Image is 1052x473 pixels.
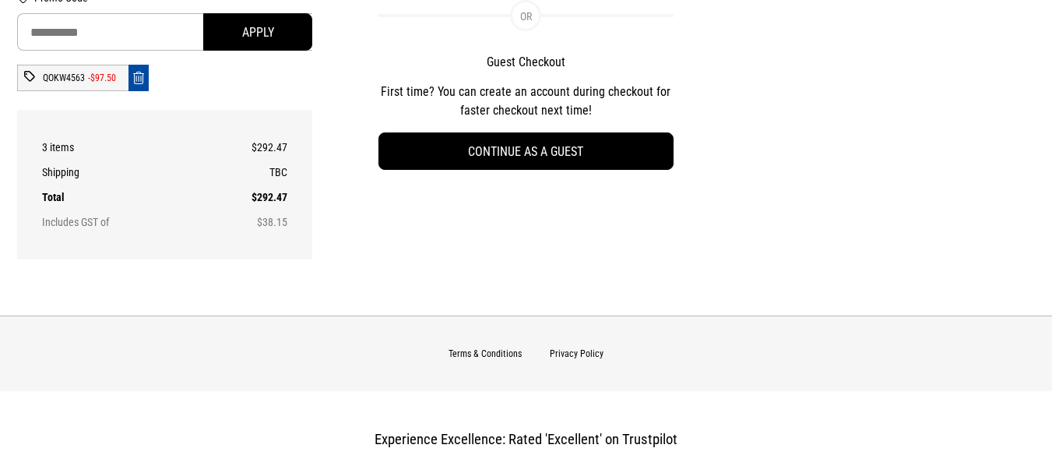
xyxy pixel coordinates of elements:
[203,13,312,51] button: Apply
[17,13,313,51] input: Promo Code
[42,160,202,185] th: Shipping
[42,135,202,160] th: 3 items
[202,185,287,210] td: $292.47
[550,348,603,359] a: Privacy Policy
[88,72,116,84] div: -$97.50
[449,348,522,359] a: Terms & Conditions
[202,210,287,235] td: $38.15
[137,431,916,448] h3: Experience Excellence: Rated 'Excellent' on Trustpilot
[378,55,674,70] h2: Guest Checkout
[43,72,85,84] div: QOKW4563
[42,210,202,235] th: Includes GST of
[128,65,149,91] button: Remove code
[378,132,674,170] button: Continue as a guest
[42,185,202,210] th: Total
[202,160,287,185] td: TBC
[378,83,674,120] p: First time? You can create an account during checkout for faster checkout next time!
[202,135,287,160] td: $292.47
